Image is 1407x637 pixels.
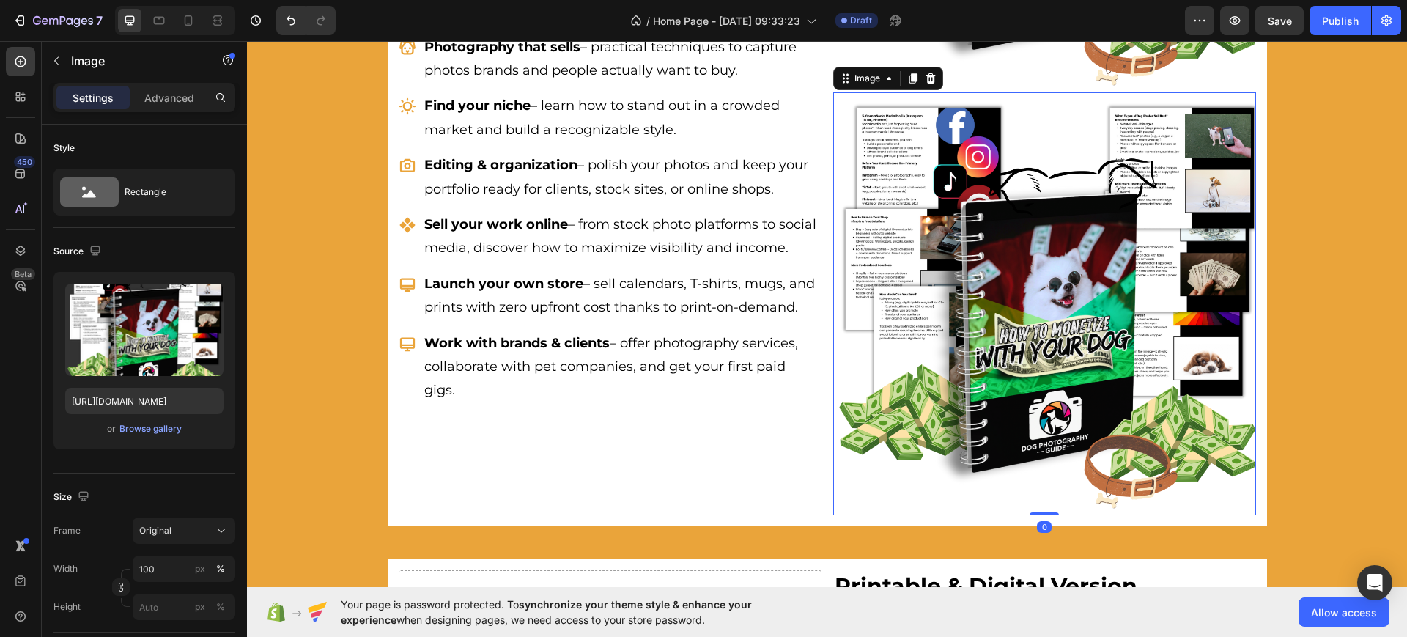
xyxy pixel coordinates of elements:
[586,51,1009,474] img: gempages_581460454526681683-4c69a30f-ce57-4925-94f2-4d75e536265e.png
[73,90,114,106] p: Settings
[6,6,109,35] button: 7
[212,560,229,578] button: px
[247,41,1407,587] iframe: Design area
[195,600,205,614] div: px
[177,175,321,191] strong: Sell your work online
[14,156,35,168] div: 450
[1310,6,1371,35] button: Publish
[11,268,35,280] div: Beta
[119,421,182,436] button: Browse gallery
[119,422,182,435] div: Browse gallery
[341,597,809,627] span: Your page is password protected. To when designing pages, we need access to your store password.
[605,31,636,44] div: Image
[177,112,572,160] p: – polish your photos and keep your portfolio ready for clients, stock sites, or online shops.
[177,231,572,279] p: – sell calendars, T-shirts, mugs, and prints with zero upfront cost thanks to print-on-demand.
[53,487,92,507] div: Size
[177,56,284,73] strong: Find your niche
[1357,565,1392,600] div: Open Intercom Messenger
[177,294,363,310] strong: Work with brands & clients
[646,13,650,29] span: /
[177,53,572,100] p: – learn how to stand out in a crowded market and build a recognizable style.
[1299,597,1389,627] button: Allow access
[177,235,336,251] strong: Launch your own store
[191,598,209,616] button: %
[71,52,196,70] p: Image
[133,594,235,620] input: px%
[53,562,78,575] label: Width
[216,562,225,575] div: %
[133,556,235,582] input: px%
[212,598,229,616] button: px
[653,13,800,29] span: Home Page - [DATE] 09:33:23
[53,524,81,537] label: Frame
[276,6,336,35] div: Undo/Redo
[177,116,330,132] strong: Editing & organization
[107,420,116,438] span: or
[850,14,872,27] span: Draft
[53,600,81,614] label: Height
[1268,15,1292,27] span: Save
[177,172,572,219] p: – from stock photo platforms to social media, discover how to maximize visibility and income.
[1311,605,1377,620] span: Allow access
[53,242,104,262] div: Source
[133,518,235,544] button: Original
[191,560,209,578] button: %
[1322,13,1359,29] div: Publish
[125,175,214,209] div: Rectangle
[65,388,224,414] input: https://example.com/image.jpg
[139,524,171,537] span: Original
[96,12,103,29] p: 7
[65,284,224,376] img: preview-image
[790,480,805,492] div: 0
[341,598,752,626] span: synchronize your theme style & enhance your experience
[216,600,225,614] div: %
[177,290,572,361] p: – offer photography services, collaborate with pet companies, and get your first paid gigs.
[1255,6,1304,35] button: Save
[144,90,194,106] p: Advanced
[195,562,205,575] div: px
[53,141,75,155] div: Style
[586,529,1009,561] h2: Printable & Digital Version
